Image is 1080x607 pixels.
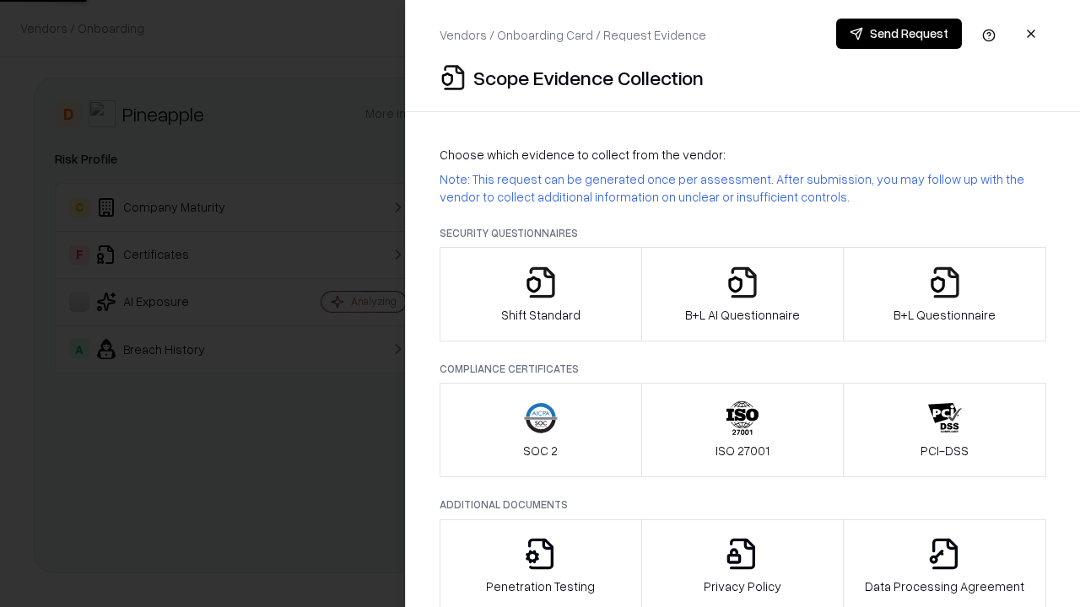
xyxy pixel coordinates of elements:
p: Vendors / Onboarding Card / Request Evidence [440,26,706,44]
p: Shift Standard [501,306,580,324]
p: B+L Questionnaire [894,306,996,324]
p: Privacy Policy [704,577,781,595]
p: Compliance Certificates [440,362,1046,376]
p: ISO 27001 [715,442,769,459]
p: Data Processing Agreement [865,577,1024,595]
button: PCI-DSS [843,383,1046,477]
p: Penetration Testing [486,577,595,595]
button: SOC 2 [440,383,642,477]
p: Scope Evidence Collection [473,64,704,91]
p: SOC 2 [523,442,558,459]
button: Send Request [836,19,962,49]
p: Security Questionnaires [440,226,1046,240]
p: PCI-DSS [921,442,969,459]
p: Note: This request can be generated once per assessment. After submission, you may follow up with... [440,170,1046,206]
p: B+L AI Questionnaire [685,306,800,324]
p: Choose which evidence to collect from the vendor: [440,146,1046,164]
button: B+L AI Questionnaire [641,247,845,341]
p: Additional Documents [440,497,1046,512]
button: ISO 27001 [641,383,845,477]
button: Shift Standard [440,247,642,341]
button: B+L Questionnaire [843,247,1046,341]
